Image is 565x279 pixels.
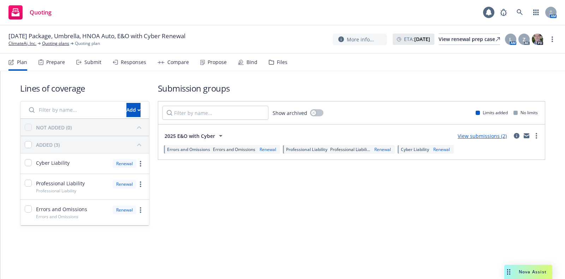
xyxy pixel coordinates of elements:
div: Drag to move [504,265,513,279]
div: Submit [84,59,101,65]
div: Plan [17,59,27,65]
span: Quoting plan [75,40,100,47]
span: Professional Liability [36,188,76,194]
span: Errors and Omissions [213,146,255,152]
a: Report a Bug [496,5,511,19]
input: Filter by name... [162,106,268,120]
button: 2025 E&O with Cyber [162,129,227,143]
span: Errors and Omissions [36,214,78,220]
div: Renewal [432,146,451,152]
button: Nova Assist [504,265,552,279]
a: Quoting [6,2,54,22]
a: Search [513,5,527,19]
a: more [548,35,557,43]
span: ETA : [404,35,430,43]
span: Cyber Liability [36,159,70,167]
a: View renewal prep case [439,34,500,45]
input: Filter by name... [25,103,122,117]
div: Renewal [113,159,136,168]
div: Renewal [258,146,278,152]
div: Renewal [373,146,392,152]
span: Errors and Omissions [36,205,87,213]
span: Errors and Omissions [167,146,210,152]
div: Renewal [113,205,136,214]
div: Responses [121,59,146,65]
span: Nova Assist [519,269,547,275]
span: Z [523,36,525,43]
div: Prepare [46,59,65,65]
div: Limits added [476,110,508,116]
a: Quoting plans [42,40,69,47]
span: [DATE] Package, Umbrella, HNOA Auto, E&O with Cyber Renewal [8,32,185,40]
button: More info... [333,34,387,45]
div: Files [277,59,287,65]
a: View submissions (2) [458,133,507,139]
button: NOT ADDED (0) [36,122,145,133]
span: Show archived [273,109,307,117]
a: ClimateAi, Inc. [8,40,36,47]
div: No limits [513,110,538,116]
div: Compare [167,59,189,65]
span: L [509,36,512,43]
a: Switch app [529,5,543,19]
img: photo [532,34,543,45]
div: NOT ADDED (0) [36,124,72,131]
button: Add [126,103,141,117]
span: Quoting [30,10,52,15]
a: more [136,206,145,214]
div: Propose [208,59,227,65]
a: more [136,180,145,188]
a: more [532,132,541,140]
div: ADDED (3) [36,141,60,149]
a: mail [522,132,531,140]
span: Professional Liability [286,146,327,152]
div: Bind [246,59,257,65]
span: Professional Liability [36,180,85,187]
h1: Lines of coverage [20,82,149,94]
h1: Submission groups [158,82,545,94]
div: Renewal [113,180,136,188]
span: More info... [347,36,374,43]
a: more [136,159,145,168]
span: Cyber Liability [401,146,429,152]
strong: [DATE] [414,36,430,42]
button: ADDED (3) [36,139,145,150]
span: Professional Liabili... [330,146,370,152]
span: 2025 E&O with Cyber [165,132,215,140]
a: circleInformation [512,132,521,140]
